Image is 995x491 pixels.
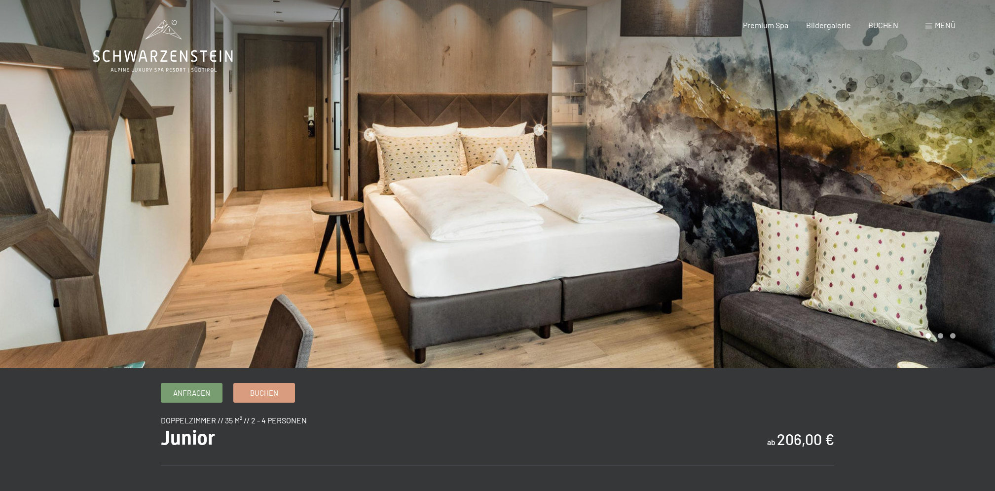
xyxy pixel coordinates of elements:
[743,20,788,30] a: Premium Spa
[806,20,851,30] a: Bildergalerie
[173,388,210,398] span: Anfragen
[234,383,295,402] a: Buchen
[161,426,215,450] span: Junior
[161,415,307,425] span: Doppelzimmer // 35 m² // 2 - 4 Personen
[161,383,222,402] a: Anfragen
[868,20,898,30] a: BUCHEN
[935,20,956,30] span: Menü
[767,437,775,447] span: ab
[777,430,834,448] b: 206,00 €
[250,388,278,398] span: Buchen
